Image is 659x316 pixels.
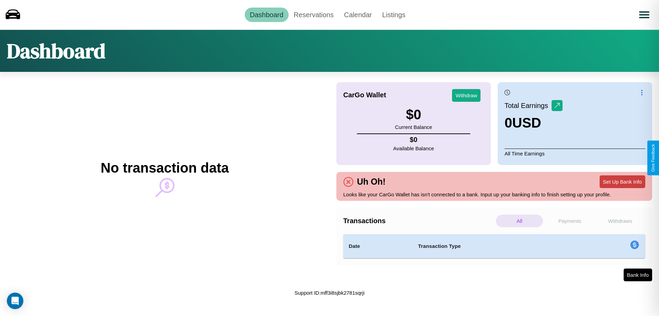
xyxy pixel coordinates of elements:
[101,160,229,176] h2: No transaction data
[496,215,543,227] p: All
[339,8,377,22] a: Calendar
[624,269,652,281] button: Bank Info
[597,215,644,227] p: Withdraws
[349,242,407,250] h4: Date
[7,293,23,309] div: Open Intercom Messenger
[7,37,105,65] h1: Dashboard
[294,288,365,297] p: Support ID: mff3i8sjbk2781sqrji
[546,215,593,227] p: Payments
[377,8,411,22] a: Listings
[635,5,654,24] button: Open menu
[395,107,432,122] h3: $ 0
[395,122,432,132] p: Current Balance
[418,242,574,250] h4: Transaction Type
[343,91,386,99] h4: CarGo Wallet
[393,144,434,153] p: Available Balance
[343,234,645,258] table: simple table
[245,8,289,22] a: Dashboard
[289,8,339,22] a: Reservations
[393,136,434,144] h4: $ 0
[651,144,656,172] div: Give Feedback
[354,177,389,187] h4: Uh Oh!
[343,190,645,199] p: Looks like your CarGo Wallet has isn't connected to a bank. Input up your banking info to finish ...
[505,99,552,112] p: Total Earnings
[452,89,481,102] button: Withdraw
[343,217,494,225] h4: Transactions
[600,175,645,188] button: Set Up Bank Info
[505,149,645,158] p: All Time Earnings
[505,115,563,131] h3: 0 USD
